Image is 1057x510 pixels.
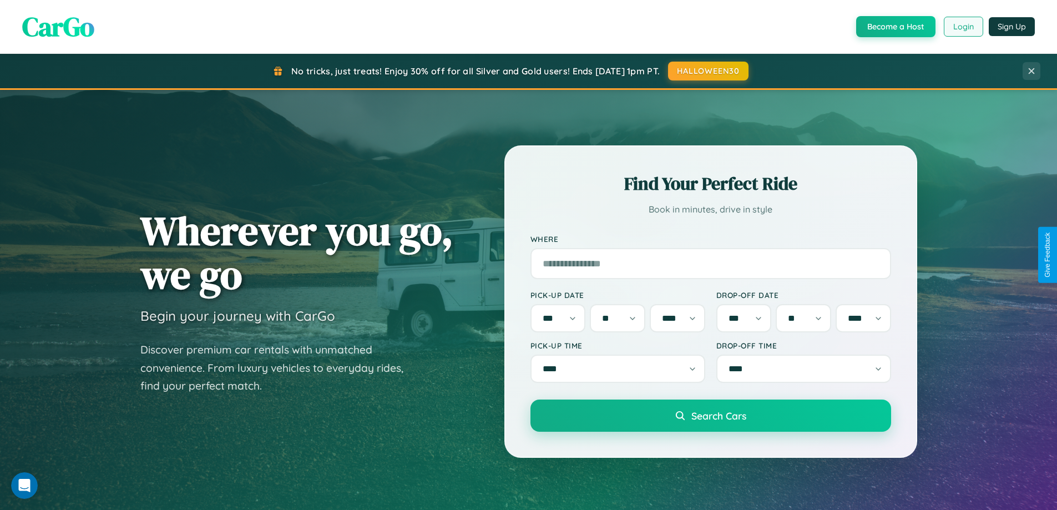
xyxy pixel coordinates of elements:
[530,290,705,300] label: Pick-up Date
[22,8,94,45] span: CarGo
[856,16,935,37] button: Become a Host
[1044,233,1051,277] div: Give Feedback
[140,341,418,395] p: Discover premium car rentals with unmatched convenience. From luxury vehicles to everyday rides, ...
[140,307,335,324] h3: Begin your journey with CarGo
[530,341,705,350] label: Pick-up Time
[944,17,983,37] button: Login
[691,410,746,422] span: Search Cars
[291,65,660,77] span: No tricks, just treats! Enjoy 30% off for all Silver and Gold users! Ends [DATE] 1pm PT.
[140,209,453,296] h1: Wherever you go, we go
[530,171,891,196] h2: Find Your Perfect Ride
[668,62,749,80] button: HALLOWEEN30
[716,341,891,350] label: Drop-off Time
[530,400,891,432] button: Search Cars
[989,17,1035,36] button: Sign Up
[530,234,891,244] label: Where
[716,290,891,300] label: Drop-off Date
[530,201,891,218] p: Book in minutes, drive in style
[11,472,38,499] iframe: Intercom live chat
